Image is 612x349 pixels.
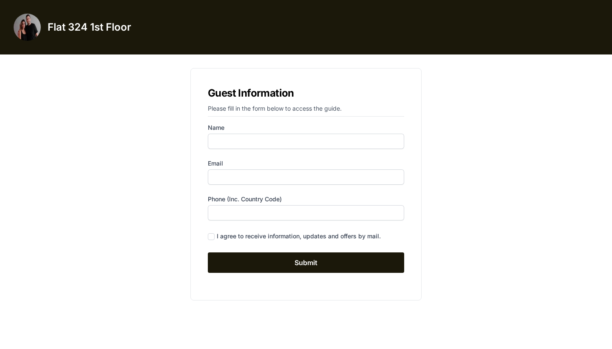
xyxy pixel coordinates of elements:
h3: Flat 324 1st Floor [48,20,131,34]
label: Name [208,123,404,132]
a: Flat 324 1st Floor [14,14,131,41]
div: I agree to receive information, updates and offers by mail. [217,232,381,240]
label: Phone (inc. country code) [208,195,404,203]
label: Email [208,159,404,168]
p: Please fill in the form below to access the guide. [208,104,404,117]
img: fyg012wjad9tg46yi4q0sdrdjd51 [14,14,41,41]
input: Submit [208,252,404,273]
h1: Guest Information [208,86,404,101]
